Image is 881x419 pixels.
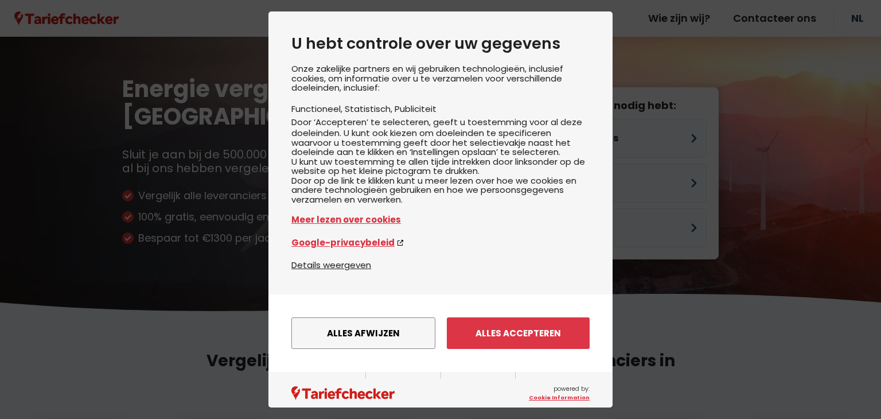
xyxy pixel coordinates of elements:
a: Meer lezen over cookies [291,213,590,226]
a: Google-privacybeleid [291,236,590,249]
li: Publiciteit [395,103,436,115]
div: menu [268,294,613,372]
li: Functioneel [291,103,345,115]
li: Statistisch [345,103,395,115]
button: Alles afwijzen [291,317,435,349]
button: Details weergeven [291,258,371,271]
button: Alles accepteren [447,317,590,349]
div: Onze zakelijke partners en wij gebruiken technologieën, inclusief cookies, om informatie over u t... [291,64,590,258]
h2: U hebt controle over uw gegevens [291,34,590,53]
